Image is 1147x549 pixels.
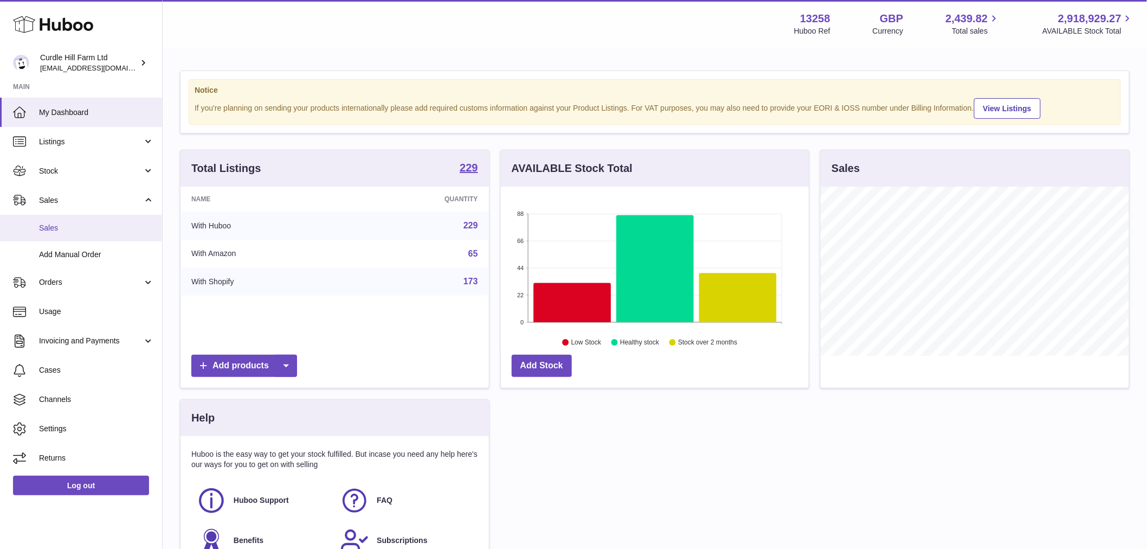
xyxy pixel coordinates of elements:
[191,449,478,470] p: Huboo is the easy way to get your stock fulfilled. But incase you need any help here's our ways f...
[39,453,154,463] span: Returns
[40,63,159,72] span: [EMAIL_ADDRESS][DOMAIN_NAME]
[181,187,349,212] th: Name
[39,365,154,375] span: Cases
[460,162,478,173] strong: 229
[832,161,860,176] h3: Sales
[377,535,427,546] span: Subscriptions
[39,195,143,206] span: Sales
[460,162,478,175] a: 229
[39,137,143,147] span: Listings
[517,210,524,217] text: 88
[234,535,263,546] span: Benefits
[946,11,1001,36] a: 2,439.82 Total sales
[39,223,154,233] span: Sales
[191,411,215,425] h3: Help
[517,292,524,298] text: 22
[463,221,478,230] a: 229
[873,26,904,36] div: Currency
[340,486,472,515] a: FAQ
[952,26,1000,36] span: Total sales
[39,166,143,176] span: Stock
[195,85,1115,95] strong: Notice
[39,336,143,346] span: Invoicing and Payments
[13,55,29,71] img: internalAdmin-13258@internal.huboo.com
[571,339,602,347] text: Low Stock
[349,187,488,212] th: Quantity
[234,495,289,506] span: Huboo Support
[39,277,143,288] span: Orders
[794,26,830,36] div: Huboo Ref
[880,11,903,26] strong: GBP
[517,265,524,271] text: 44
[520,319,524,325] text: 0
[800,11,830,26] strong: 13258
[191,161,261,176] h3: Total Listings
[512,161,633,176] h3: AVAILABLE Stock Total
[13,476,149,495] a: Log out
[946,11,988,26] span: 2,439.82
[974,98,1041,119] a: View Listings
[678,339,737,347] text: Stock over 2 months
[512,355,572,377] a: Add Stock
[377,495,392,506] span: FAQ
[620,339,660,347] text: Healthy stock
[39,394,154,405] span: Channels
[197,486,329,515] a: Huboo Support
[191,355,297,377] a: Add products
[181,240,349,268] td: With Amazon
[39,107,154,118] span: My Dashboard
[39,250,154,260] span: Add Manual Order
[1042,26,1134,36] span: AVAILABLE Stock Total
[463,277,478,286] a: 173
[1042,11,1134,36] a: 2,918,929.27 AVAILABLE Stock Total
[181,267,349,296] td: With Shopify
[181,212,349,240] td: With Huboo
[1058,11,1122,26] span: 2,918,929.27
[517,238,524,244] text: 66
[195,97,1115,119] div: If you're planning on sending your products internationally please add required customs informati...
[39,307,154,317] span: Usage
[40,53,138,73] div: Curdle Hill Farm Ltd
[468,249,478,258] a: 65
[39,424,154,434] span: Settings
